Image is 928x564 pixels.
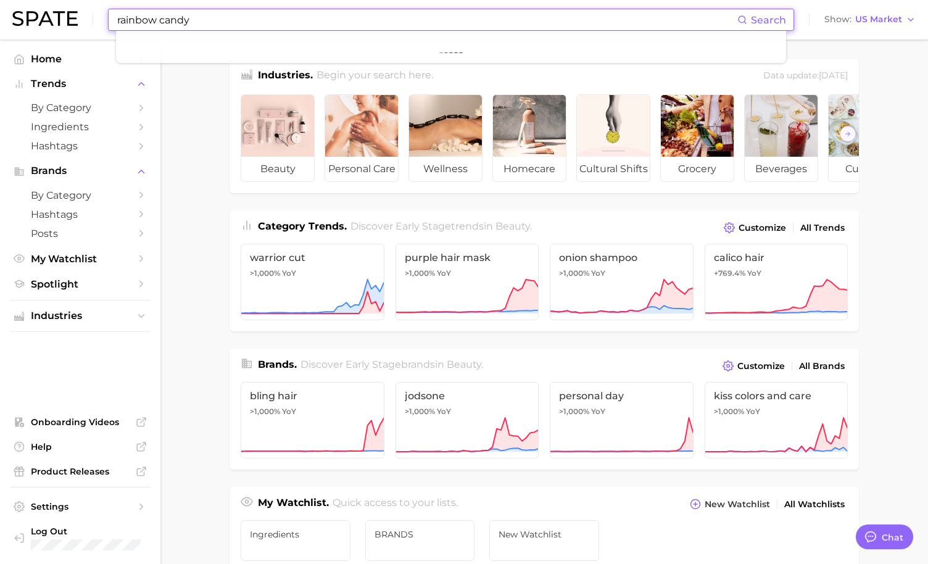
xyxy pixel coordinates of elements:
[350,220,532,232] span: Discover Early Stage trends in .
[489,520,599,561] a: New Watchlist
[325,157,398,181] span: personal care
[714,407,744,416] span: >1,000%
[405,252,530,263] span: purple hair mask
[258,496,329,513] h1: My Watchlist.
[116,9,737,30] input: Search here for a brand, industry, or ingredient
[10,75,151,93] button: Trends
[840,126,856,142] button: Scroll Right
[705,244,848,320] a: calico hair+769.4% YoY
[10,224,151,243] a: Posts
[317,68,433,85] h2: Begin your search here.
[447,359,481,370] span: beauty
[396,244,539,320] a: purple hair mask>1,000% YoY
[559,252,684,263] span: onion shampoo
[241,520,350,561] a: Ingredients
[824,16,851,23] span: Show
[10,117,151,136] a: Ingredients
[31,121,130,133] span: Ingredients
[405,407,435,416] span: >1,000%
[408,94,483,182] a: wellness
[10,136,151,156] a: Hashtags
[282,268,296,278] span: YoY
[365,520,475,561] a: BRANDS
[705,499,770,510] span: New Watchlist
[250,529,341,539] span: Ingredients
[250,252,375,263] span: warrior cut
[12,11,78,26] img: SPATE
[437,407,451,417] span: YoY
[499,529,590,539] span: New Watchlist
[719,357,788,375] button: Customize
[10,462,151,481] a: Product Releases
[10,186,151,205] a: by Category
[828,94,902,182] a: culinary
[258,220,347,232] span: Category Trends .
[559,268,589,278] span: >1,000%
[591,407,605,417] span: YoY
[493,157,566,181] span: homecare
[559,390,684,402] span: personal day
[660,94,734,182] a: grocery
[746,407,760,417] span: YoY
[250,268,280,278] span: >1,000%
[576,94,650,182] a: cultural shifts
[10,249,151,268] a: My Watchlist
[10,49,151,68] a: Home
[10,438,151,456] a: Help
[241,157,314,181] span: beauty
[784,499,845,510] span: All Watchlists
[31,228,130,239] span: Posts
[10,275,151,294] a: Spotlight
[31,102,130,114] span: by Category
[751,14,786,26] span: Search
[405,390,530,402] span: jodsone
[714,252,839,263] span: calico hair
[781,496,848,513] a: All Watchlists
[705,382,848,458] a: kiss colors and care>1,000% YoY
[405,268,435,278] span: >1,000%
[10,205,151,224] a: Hashtags
[721,219,789,236] button: Customize
[550,244,694,320] a: onion shampoo>1,000% YoY
[31,78,130,89] span: Trends
[591,268,605,278] span: YoY
[747,268,761,278] span: YoY
[744,94,818,182] a: beverages
[10,413,151,431] a: Onboarding Videos
[31,140,130,152] span: Hashtags
[796,358,848,375] a: All Brands
[241,382,384,458] a: bling hair>1,000% YoY
[31,466,130,477] span: Product Releases
[250,390,375,402] span: bling hair
[714,268,745,278] span: +769.4%
[250,407,280,416] span: >1,000%
[577,157,650,181] span: cultural shifts
[687,496,773,513] button: New Watchlist
[799,361,845,371] span: All Brands
[258,359,297,370] span: Brands .
[855,16,902,23] span: US Market
[31,310,130,321] span: Industries
[31,441,130,452] span: Help
[31,165,130,176] span: Brands
[559,407,589,416] span: >1,000%
[10,522,151,554] a: Log out. Currently logged in with e-mail rking@bellff.com.
[333,496,458,513] h2: Quick access to your lists.
[375,529,466,539] span: BRANDS
[661,157,734,181] span: grocery
[31,53,130,65] span: Home
[31,209,130,220] span: Hashtags
[495,220,530,232] span: beauty
[300,359,483,370] span: Discover Early Stage brands in .
[437,268,451,278] span: YoY
[550,382,694,458] a: personal day>1,000% YoY
[10,307,151,325] button: Industries
[763,68,848,85] div: Data update: [DATE]
[492,94,566,182] a: homecare
[325,94,399,182] a: personal care
[396,382,539,458] a: jodsone>1,000% YoY
[409,157,482,181] span: wellness
[31,278,130,290] span: Spotlight
[241,94,315,182] a: beauty
[800,223,845,233] span: All Trends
